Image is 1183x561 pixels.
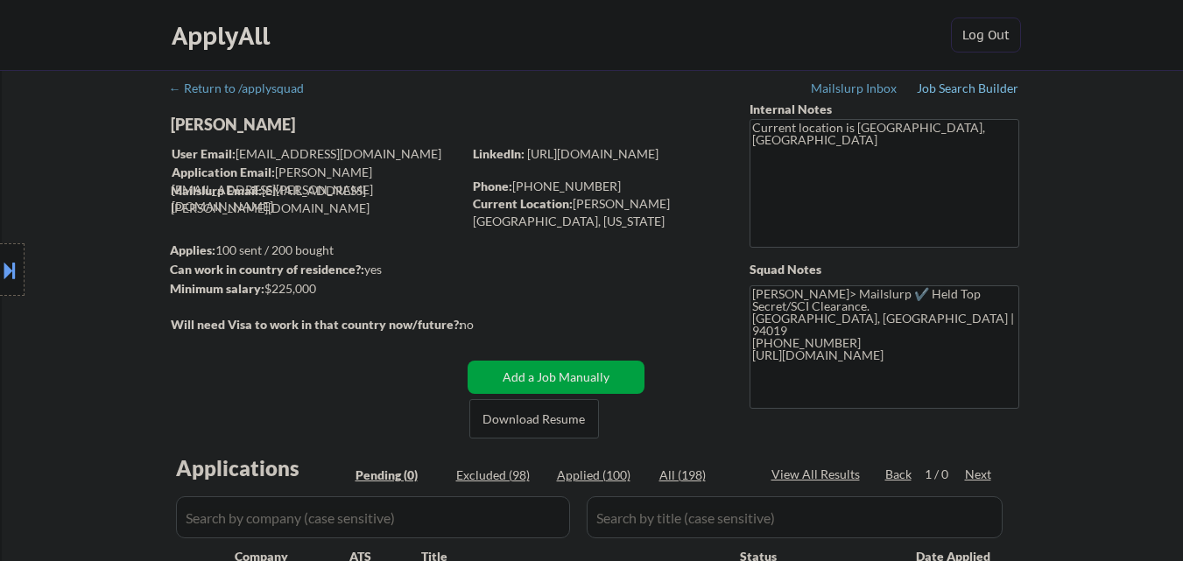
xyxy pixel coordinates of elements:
[172,145,461,163] div: [EMAIL_ADDRESS][DOMAIN_NAME]
[172,21,275,51] div: ApplyAll
[456,466,544,484] div: Excluded (98)
[965,466,993,483] div: Next
[170,242,461,259] div: 100 sent / 200 bought
[460,316,510,333] div: no
[750,101,1019,118] div: Internal Notes
[811,82,898,95] div: Mailslurp Inbox
[527,146,658,161] a: [URL][DOMAIN_NAME]
[925,466,965,483] div: 1 / 0
[917,82,1019,95] div: Job Search Builder
[169,81,320,99] a: ← Return to /applysquad
[176,458,349,479] div: Applications
[885,466,913,483] div: Back
[951,18,1021,53] button: Log Out
[171,182,461,216] div: [EMAIL_ADDRESS][PERSON_NAME][DOMAIN_NAME]
[917,81,1019,99] a: Job Search Builder
[771,466,865,483] div: View All Results
[811,81,898,99] a: Mailslurp Inbox
[587,496,1003,538] input: Search by title (case sensitive)
[473,196,573,211] strong: Current Location:
[468,361,644,394] button: Add a Job Manually
[171,114,531,136] div: [PERSON_NAME]
[172,164,461,215] div: [PERSON_NAME][EMAIL_ADDRESS][PERSON_NAME][DOMAIN_NAME]
[170,280,461,298] div: $225,000
[557,466,644,484] div: Applied (100)
[473,178,721,195] div: [PHONE_NUMBER]
[473,195,721,229] div: [PERSON_NAME][GEOGRAPHIC_DATA], [US_STATE]
[750,261,1019,278] div: Squad Notes
[473,179,512,193] strong: Phone:
[473,146,525,161] strong: LinkedIn:
[169,82,320,95] div: ← Return to /applysquad
[469,399,599,438] button: Download Resume
[176,496,570,538] input: Search by company (case sensitive)
[356,466,443,484] div: Pending (0)
[659,466,747,484] div: All (198)
[171,317,462,332] strong: Will need Visa to work in that country now/future?:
